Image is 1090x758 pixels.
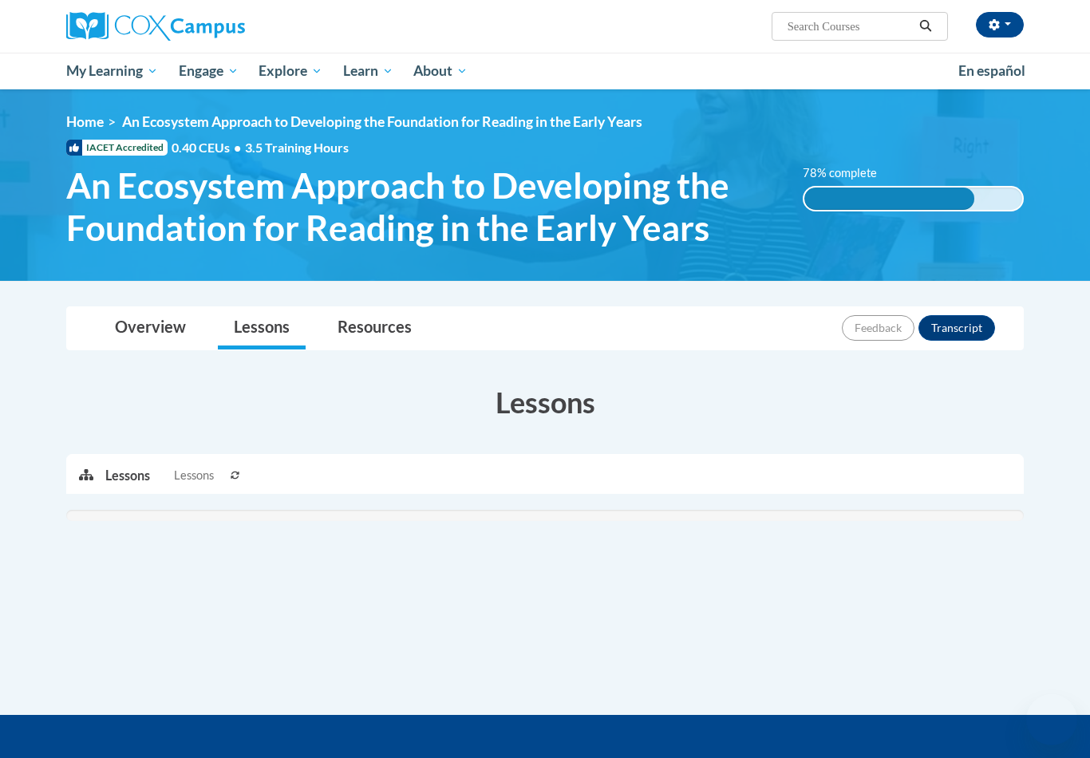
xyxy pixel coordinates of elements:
a: Engage [168,53,249,89]
span: An Ecosystem Approach to Developing the Foundation for Reading in the Early Years [122,113,642,130]
p: Lessons [105,467,150,484]
a: My Learning [56,53,168,89]
a: About [404,53,479,89]
span: Lessons [174,467,214,484]
div: 78% complete [804,188,974,210]
button: Search [914,17,938,36]
button: Account Settings [976,12,1024,38]
img: Cox Campus [66,12,245,41]
span: Learn [343,61,393,81]
span: 0.40 CEUs [172,139,245,156]
h3: Lessons [66,382,1024,422]
span: Explore [259,61,322,81]
input: Search Courses [786,17,914,36]
button: Feedback [842,315,914,341]
iframe: Button to launch messaging window [1026,694,1077,745]
a: Explore [248,53,333,89]
label: 78% complete [803,164,895,182]
span: Engage [179,61,239,81]
span: An Ecosystem Approach to Developing the Foundation for Reading in the Early Years [66,164,779,249]
div: Main menu [42,53,1048,89]
span: 3.5 Training Hours [245,140,349,155]
span: About [413,61,468,81]
button: Transcript [918,315,995,341]
span: En español [958,62,1025,79]
a: Learn [333,53,404,89]
span: My Learning [66,61,158,81]
span: IACET Accredited [66,140,168,156]
a: Lessons [218,307,306,349]
a: Cox Campus [66,12,369,41]
a: Home [66,113,104,130]
a: En español [948,54,1036,88]
a: Overview [99,307,202,349]
span: • [234,140,241,155]
a: Resources [322,307,428,349]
